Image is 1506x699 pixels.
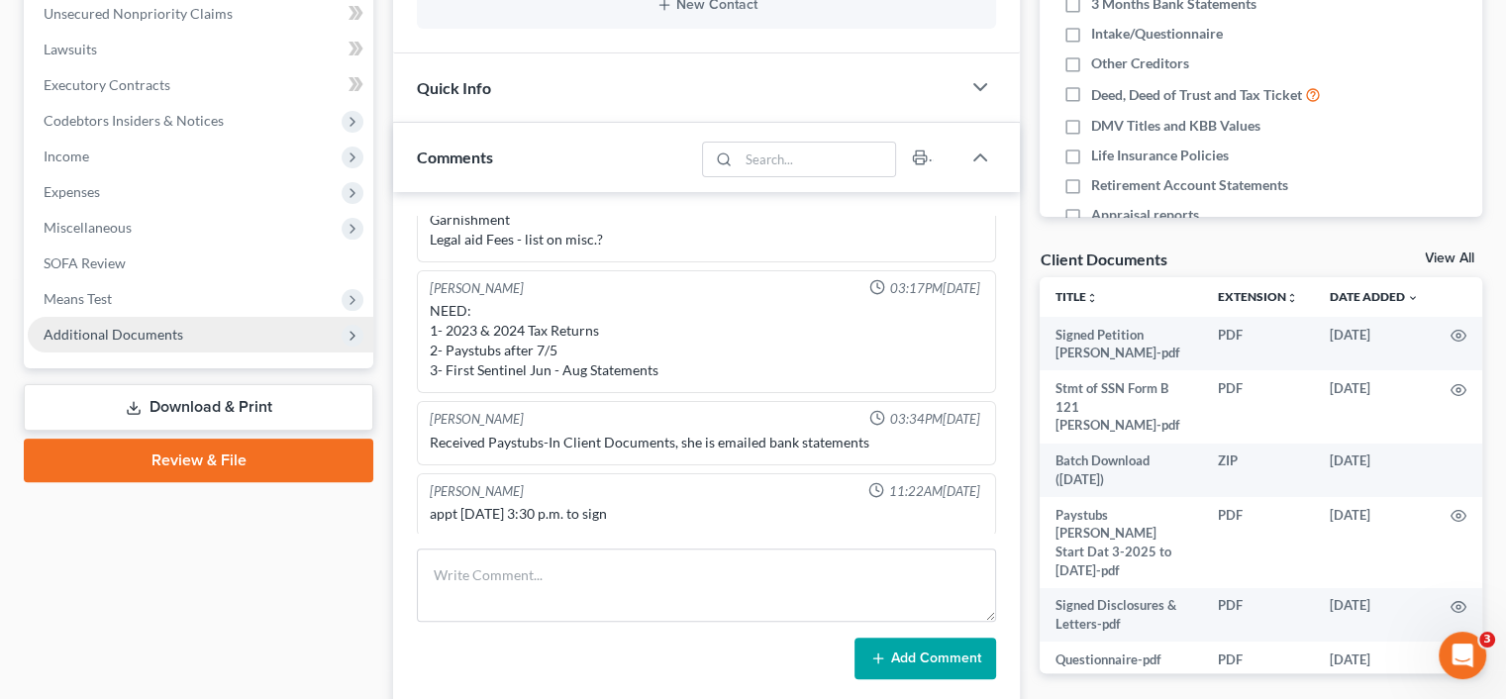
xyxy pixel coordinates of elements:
a: Extensionunfold_more [1218,289,1298,304]
span: 11:22AM[DATE] [888,482,979,501]
span: Deed, Deed of Trust and Tax Ticket [1091,85,1302,105]
span: Additional Documents [44,326,183,343]
td: PDF [1202,317,1314,371]
span: Means Test [44,290,112,307]
td: PDF [1202,642,1314,677]
span: 3 [1479,632,1495,648]
td: Signed Petition [PERSON_NAME]-pdf [1040,317,1202,371]
a: Date Added expand_more [1330,289,1419,304]
div: [PERSON_NAME] [430,279,524,298]
span: Unsecured Nonpriority Claims [44,5,233,22]
button: Add Comment [854,638,996,679]
span: Lawsuits [44,41,97,57]
div: appt [DATE] 3:30 p.m. to sign [430,504,983,524]
a: Review & File [24,439,373,482]
span: 03:17PM[DATE] [889,279,979,298]
span: Life Insurance Policies [1091,146,1229,165]
td: PDF [1202,497,1314,588]
span: Income [44,148,89,164]
iframe: Intercom live chat [1439,632,1486,679]
span: Appraisal reports [1091,205,1199,225]
td: Signed Disclosures & Letters-pdf [1040,588,1202,643]
td: [DATE] [1314,642,1435,677]
i: unfold_more [1286,292,1298,304]
td: [DATE] [1314,317,1435,371]
span: 03:34PM[DATE] [889,410,979,429]
span: Retirement Account Statements [1091,175,1288,195]
span: Miscellaneous [44,219,132,236]
div: [PERSON_NAME] [430,482,524,501]
td: Paystubs [PERSON_NAME] Start Dat 3-2025 to [DATE]-pdf [1040,497,1202,588]
input: Search... [739,143,896,176]
span: DMV Titles and KBB Values [1091,116,1260,136]
i: unfold_more [1086,292,1098,304]
div: NEED: 1- 2023 & 2024 Tax Returns 2- Paystubs after 7/5 3- First Sentinel Jun - Aug Statements [430,301,983,380]
div: [PERSON_NAME] [430,410,524,429]
div: Client Documents [1040,249,1166,269]
div: Received Paystubs-In Client Documents, she is emailed bank statements [430,433,983,452]
td: Questionnaire-pdf [1040,642,1202,677]
a: Titleunfold_more [1055,289,1098,304]
span: Intake/Questionnaire [1091,24,1223,44]
a: Download & Print [24,384,373,431]
a: Executory Contracts [28,67,373,103]
span: Other Creditors [1091,53,1189,73]
td: [DATE] [1314,370,1435,443]
td: [DATE] [1314,444,1435,498]
span: Codebtors Insiders & Notices [44,112,224,129]
td: Stmt of SSN Form B 121 [PERSON_NAME]-pdf [1040,370,1202,443]
span: Executory Contracts [44,76,170,93]
td: PDF [1202,370,1314,443]
span: SOFA Review [44,254,126,271]
td: ZIP [1202,444,1314,498]
a: SOFA Review [28,246,373,281]
span: Quick Info [417,78,491,97]
span: Comments [417,148,493,166]
span: Expenses [44,183,100,200]
td: [DATE] [1314,588,1435,643]
div: NOTES: Garnishment Legal aid Fees - list on misc.? [430,190,983,250]
a: View All [1425,251,1474,265]
td: Batch Download ([DATE]) [1040,444,1202,498]
i: expand_more [1407,292,1419,304]
td: PDF [1202,588,1314,643]
a: Lawsuits [28,32,373,67]
td: [DATE] [1314,497,1435,588]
